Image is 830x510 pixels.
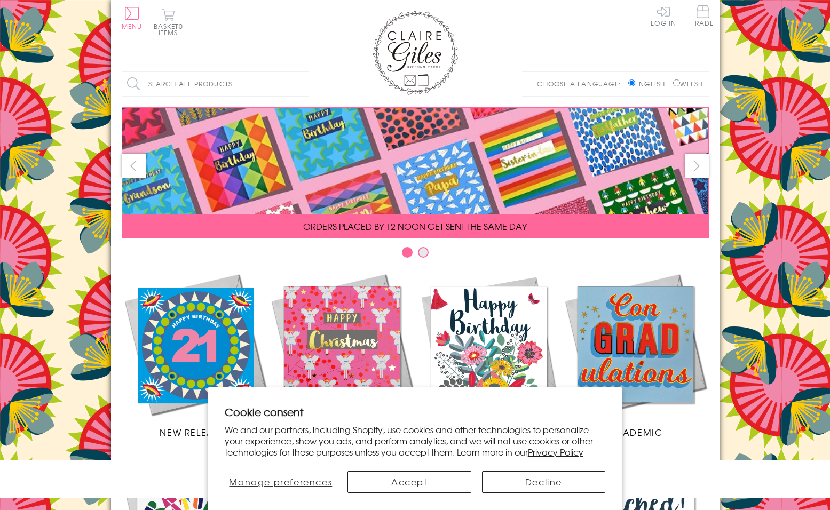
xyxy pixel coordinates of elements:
span: ORDERS PLACED BY 12 NOON GET SENT THE SAME DAY [303,220,527,233]
a: Trade [692,5,714,28]
button: Carousel Page 1 (Current Slide) [402,247,413,258]
p: Choose a language: [537,79,626,89]
p: We and our partners, including Shopify, use cookies and other technologies to personalize your ex... [225,424,606,457]
input: English [628,79,635,86]
button: next [685,154,709,178]
span: Manage preferences [229,475,332,488]
button: Accept [347,471,471,493]
a: Privacy Policy [528,445,583,458]
a: New Releases [122,271,268,439]
img: Claire Giles Greetings Cards [373,11,458,95]
button: Basket0 items [154,9,183,36]
span: Trade [692,5,714,26]
button: Carousel Page 2 [418,247,429,258]
a: Academic [562,271,709,439]
label: English [628,79,670,89]
button: prev [122,154,146,178]
a: Christmas [268,271,415,439]
span: Menu [122,21,143,31]
a: Log In [651,5,676,26]
input: Search [298,72,309,96]
span: New Releases [160,426,230,439]
span: 0 items [159,21,183,37]
a: Birthdays [415,271,562,439]
div: Carousel Pagination [122,246,709,263]
button: Menu [122,7,143,29]
input: Search all products [122,72,309,96]
input: Welsh [673,79,680,86]
label: Welsh [673,79,703,89]
h2: Cookie consent [225,404,606,419]
button: Decline [482,471,606,493]
button: Manage preferences [225,471,337,493]
span: Academic [608,426,663,439]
